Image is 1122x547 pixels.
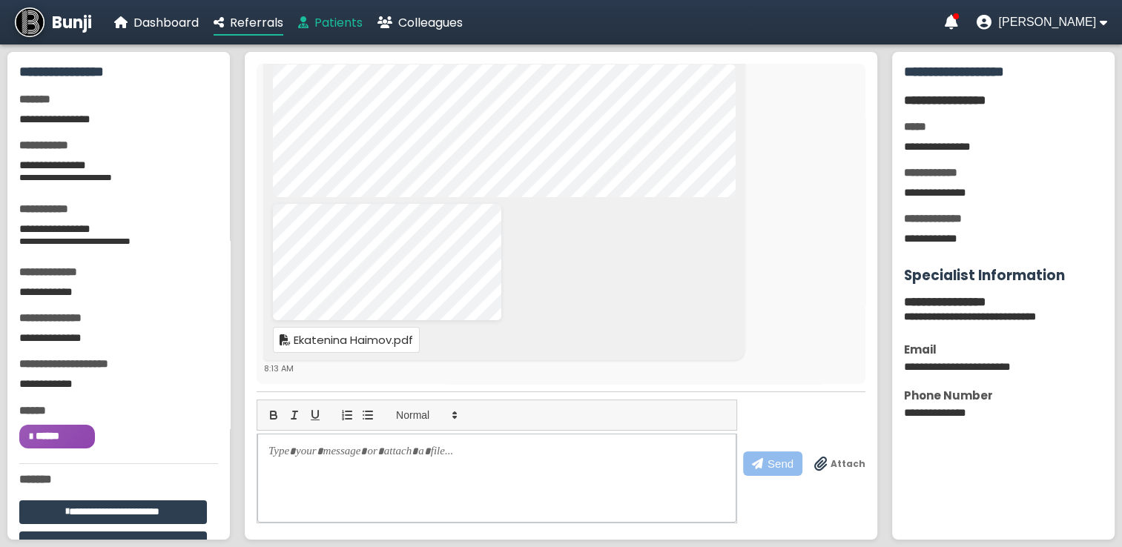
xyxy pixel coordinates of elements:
button: User menu [976,15,1107,30]
button: underline [305,406,326,424]
a: Notifications [944,15,957,30]
span: Referrals [230,14,283,31]
label: Drag & drop files anywhere to attach [814,457,865,471]
div: Email [904,341,1103,358]
span: Send [768,457,793,470]
span: [PERSON_NAME] [998,16,1096,29]
a: Colleagues [377,13,463,32]
button: Send [743,451,802,476]
span: Colleagues [398,14,463,31]
a: Patients [298,13,363,32]
div: Phone Number [904,387,1103,404]
a: Ekatenina Haimov.pdf [273,327,420,353]
span: Dashboard [133,14,199,31]
a: Referrals [214,13,283,32]
button: list: bullet [357,406,378,424]
span: Bunji [52,10,92,35]
img: Bunji Dental Referral Management [15,7,44,37]
span: 8:13 AM [264,362,294,374]
button: italic [284,406,305,424]
button: bold [263,406,284,424]
span: Ekatenina Haimov.pdf [294,332,413,348]
span: Patients [314,14,363,31]
a: Dashboard [114,13,199,32]
button: list: ordered [337,406,357,424]
span: Attach [831,457,865,471]
h3: Specialist Information [904,265,1103,286]
a: Bunji [15,7,92,37]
